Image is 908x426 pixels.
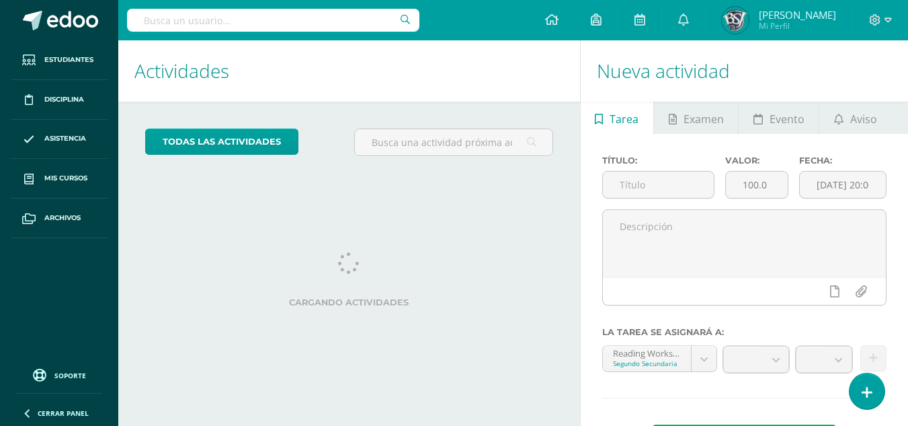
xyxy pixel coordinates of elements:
[38,409,89,418] span: Cerrar panel
[11,199,108,238] a: Archivos
[722,7,749,34] img: e16d7183d2555189321a24b4c86d58dd.png
[127,9,419,32] input: Busca un usuario...
[581,102,653,134] a: Tarea
[725,155,788,166] label: Valor:
[613,346,682,359] div: Reading Workshop 'A'
[355,129,552,155] input: Busca una actividad próxima aquí...
[759,8,836,22] span: [PERSON_NAME]
[602,327,886,337] label: La tarea se asignará a:
[134,40,564,102] h1: Actividades
[145,297,553,308] label: Cargando actividades
[11,40,108,80] a: Estudiantes
[16,365,102,384] a: Soporte
[145,129,298,155] a: todas las Actividades
[603,172,714,198] input: Título
[11,80,108,120] a: Disciplina
[44,133,86,144] span: Asistencia
[800,172,886,198] input: Fecha de entrega
[44,55,93,65] span: Estudiantes
[11,120,108,159] a: Asistencia
[11,159,108,199] a: Mis cursos
[759,20,836,32] span: Mi Perfil
[684,103,724,135] span: Examen
[770,103,804,135] span: Evento
[654,102,738,134] a: Examen
[44,94,84,105] span: Disciplina
[54,371,86,380] span: Soporte
[850,103,877,135] span: Aviso
[819,102,891,134] a: Aviso
[603,346,717,371] a: Reading Workshop 'A'Segundo Secundaria
[739,102,819,134] a: Evento
[799,155,886,166] label: Fecha:
[44,213,81,223] span: Archivos
[610,103,638,135] span: Tarea
[726,172,788,198] input: Puntos máximos
[44,173,87,184] span: Mis cursos
[602,155,714,166] label: Título:
[597,40,892,102] h1: Nueva actividad
[613,359,682,368] div: Segundo Secundaria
